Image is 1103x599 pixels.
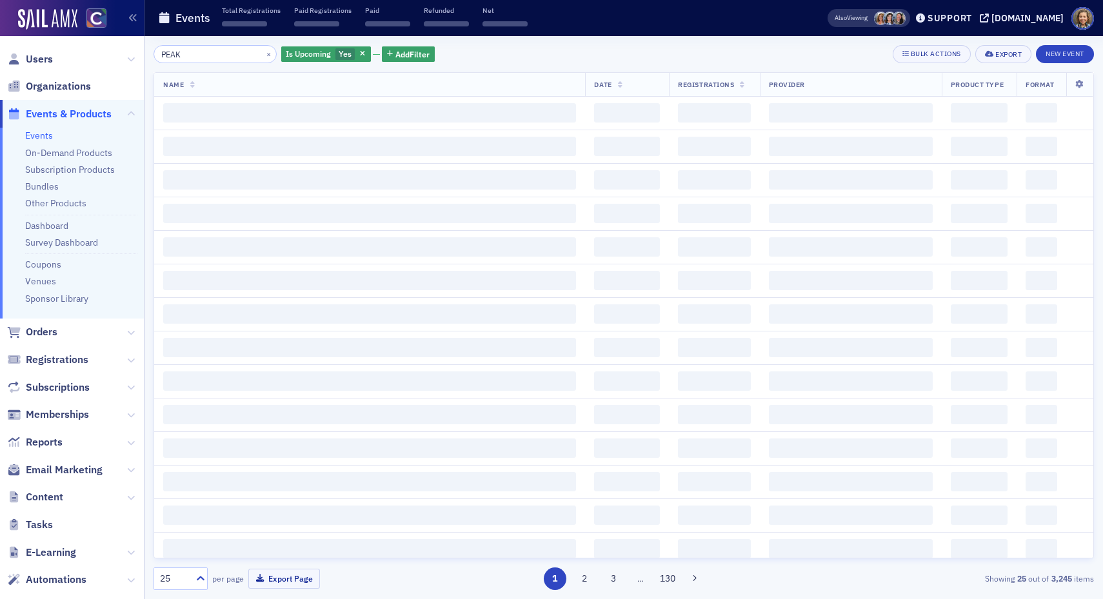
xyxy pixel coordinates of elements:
[928,12,972,24] div: Support
[594,237,660,257] span: ‌
[980,14,1068,23] button: [DOMAIN_NAME]
[594,338,660,357] span: ‌
[594,506,660,525] span: ‌
[25,197,86,209] a: Other Products
[1026,371,1057,391] span: ‌
[678,237,750,257] span: ‌
[7,435,63,449] a: Reports
[26,545,76,560] span: E-Learning
[1036,45,1094,63] button: New Event
[594,204,660,223] span: ‌
[1026,103,1057,123] span: ‌
[951,103,1008,123] span: ‌
[951,237,1008,257] span: ‌
[951,170,1008,190] span: ‌
[995,51,1022,58] div: Export
[678,472,750,491] span: ‌
[951,371,1008,391] span: ‌
[26,380,90,395] span: Subscriptions
[26,325,57,339] span: Orders
[26,79,91,93] span: Organizations
[25,259,61,270] a: Coupons
[163,338,576,357] span: ‌
[975,45,1031,63] button: Export
[163,170,576,190] span: ‌
[1026,237,1057,257] span: ‌
[294,21,339,26] span: ‌
[7,408,89,422] a: Memberships
[893,45,971,63] button: Bulk Actions
[77,8,106,30] a: View Homepage
[769,371,933,391] span: ‌
[25,147,112,159] a: On-Demand Products
[248,569,320,589] button: Export Page
[678,170,750,190] span: ‌
[163,80,184,89] span: Name
[26,573,86,587] span: Automations
[769,304,933,324] span: ‌
[911,50,961,57] div: Bulk Actions
[26,463,103,477] span: Email Marketing
[835,14,868,23] span: Viewing
[594,371,660,391] span: ‌
[1026,338,1057,357] span: ‌
[769,170,933,190] span: ‌
[769,472,933,491] span: ‌
[482,21,528,26] span: ‌
[163,539,576,558] span: ‌
[1026,204,1057,223] span: ‌
[883,12,897,25] span: Stacy Svendsen
[424,21,469,26] span: ‌
[790,573,1094,584] div: Showing out of items
[678,80,734,89] span: Registrations
[951,137,1008,156] span: ‌
[544,567,566,590] button: 1
[294,6,352,15] p: Paid Registrations
[769,405,933,424] span: ‌
[1036,47,1094,59] a: New Event
[594,103,660,123] span: ‌
[163,472,576,491] span: ‌
[339,48,352,59] span: Yes
[26,490,63,504] span: Content
[25,237,98,248] a: Survey Dashboard
[163,405,576,424] span: ‌
[678,137,750,156] span: ‌
[1026,137,1057,156] span: ‌
[395,48,430,60] span: Add Filter
[175,10,210,26] h1: Events
[892,12,906,25] span: Tiffany Carson
[7,463,103,477] a: Email Marketing
[951,539,1008,558] span: ‌
[1026,506,1057,525] span: ‌
[7,325,57,339] a: Orders
[163,271,576,290] span: ‌
[7,107,112,121] a: Events & Products
[1026,304,1057,324] span: ‌
[25,164,115,175] a: Subscription Products
[594,80,611,89] span: Date
[1015,573,1028,584] strong: 25
[678,438,750,458] span: ‌
[594,405,660,424] span: ‌
[26,353,88,367] span: Registrations
[365,21,410,26] span: ‌
[163,371,576,391] span: ‌
[594,438,660,458] span: ‌
[678,204,750,223] span: ‌
[482,6,528,15] p: Net
[594,304,660,324] span: ‌
[678,103,750,123] span: ‌
[163,237,576,257] span: ‌
[1026,170,1057,190] span: ‌
[26,52,53,66] span: Users
[263,48,275,59] button: ×
[222,6,281,15] p: Total Registrations
[1026,271,1057,290] span: ‌
[26,107,112,121] span: Events & Products
[212,573,244,584] label: per page
[163,103,576,123] span: ‌
[25,293,88,304] a: Sponsor Library
[678,506,750,525] span: ‌
[951,506,1008,525] span: ‌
